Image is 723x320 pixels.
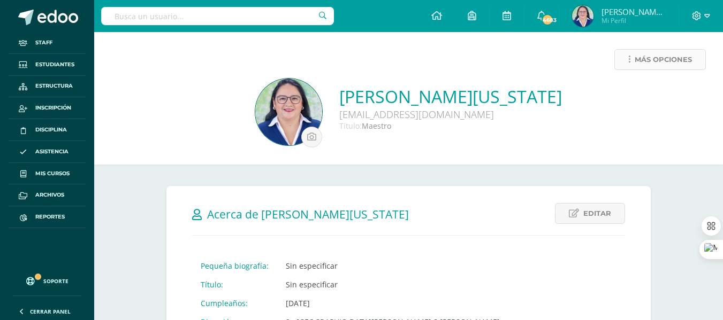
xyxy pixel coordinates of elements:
img: 8369efb87e5cb66e5f59332c9f6b987d.png [572,5,593,27]
span: Mi Perfil [602,16,666,25]
span: Cerrar panel [30,308,71,315]
img: 195409caaaab97cae571a915d84bd7d2.png [255,79,322,145]
span: Estudiantes [35,60,74,69]
td: [DATE] [277,294,508,313]
span: Maestro [362,121,391,131]
td: Sin especificar [277,256,508,275]
a: Más opciones [614,49,706,70]
span: Asistencia [35,147,69,156]
a: Estudiantes [9,54,86,76]
span: Acerca de [PERSON_NAME][US_STATE] [207,207,409,222]
span: [PERSON_NAME][US_STATE] [602,6,666,17]
a: Estructura [9,76,86,98]
td: Sin especificar [277,275,508,294]
span: Estructura [35,82,73,90]
a: Disciplina [9,119,86,141]
span: Inscripción [35,104,71,112]
span: Más opciones [635,50,692,69]
span: Soporte [43,277,69,285]
span: Archivos [35,191,64,199]
span: Disciplina [35,126,67,134]
td: Cumpleaños: [192,294,277,313]
a: Reportes [9,206,86,228]
td: Pequeña biografía: [192,256,277,275]
a: [PERSON_NAME][US_STATE] [339,85,562,108]
span: Editar [583,204,611,223]
a: Staff [9,32,86,54]
a: Soporte [13,267,81,293]
span: Mis cursos [35,169,70,178]
a: Inscripción [9,97,86,119]
a: Mis cursos [9,163,86,185]
a: Archivos [9,184,86,206]
span: 4683 [542,14,553,26]
div: [EMAIL_ADDRESS][DOMAIN_NAME] [339,108,562,121]
a: Asistencia [9,141,86,163]
span: Título: [339,121,362,131]
a: Editar [555,203,625,224]
span: Staff [35,38,52,47]
td: Título: [192,275,277,294]
span: Reportes [35,213,65,221]
input: Busca un usuario... [101,7,334,25]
